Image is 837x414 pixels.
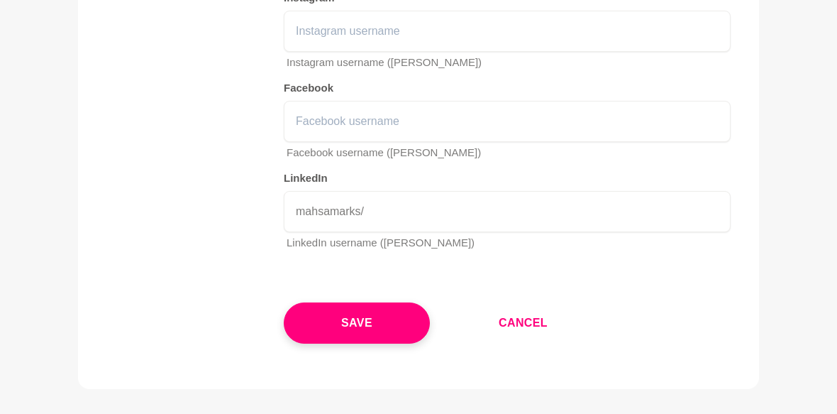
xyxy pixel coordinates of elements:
[287,235,731,251] p: LinkedIn username ([PERSON_NAME])
[441,303,605,344] button: Cancel
[287,145,731,161] p: Facebook username ([PERSON_NAME])
[284,172,731,185] h5: LinkedIn
[284,11,731,52] input: Instagram username
[284,82,731,95] h5: Facebook
[287,55,731,71] p: Instagram username ([PERSON_NAME])
[284,303,430,344] button: Save
[284,101,731,142] input: Facebook username
[284,191,731,232] input: LinkedIn username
